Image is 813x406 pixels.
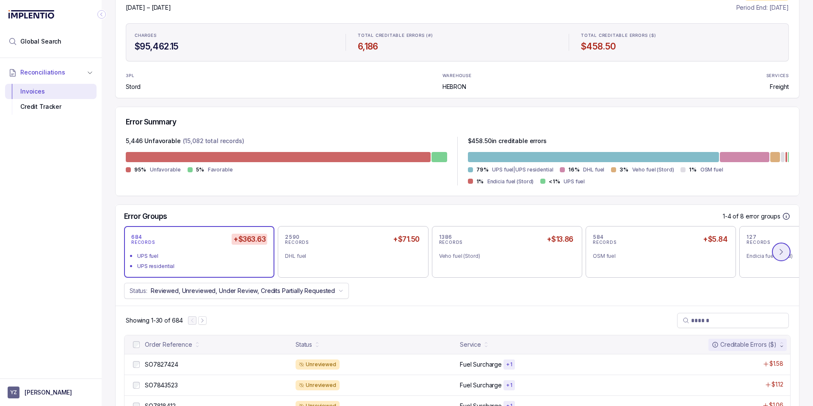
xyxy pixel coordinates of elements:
[353,27,562,58] li: Statistic TOTAL CREDITABLE ERRORS (#)
[130,287,147,295] p: Status:
[689,166,697,173] p: 1%
[126,73,148,78] p: 3PL
[564,177,585,186] p: UPS fuel
[545,234,575,245] h5: +$13.86
[593,240,617,245] p: RECORDS
[439,240,463,245] p: RECORDS
[487,177,534,186] p: Endicia fuel (Stord)
[568,166,580,173] p: 16%
[145,360,178,369] p: SO7827424
[131,234,142,240] p: 684
[460,381,502,389] p: Fuel Surcharge
[232,234,267,245] h5: +$363.63
[12,99,90,114] div: Credit Tracker
[12,84,90,99] div: Invoices
[145,381,178,389] p: SO7843523
[183,137,244,147] p: (15,082 total records)
[130,27,339,58] li: Statistic CHARGES
[134,166,147,173] p: 95%
[747,240,770,245] p: RECORDS
[701,234,729,245] h5: +$5.84
[766,73,789,78] p: SERVICES
[770,83,789,91] p: Freight
[151,287,335,295] p: Reviewed, Unreviewed, Under Review, Credits Partially Requested
[632,166,674,174] p: Veho fuel (Stord)
[135,41,334,52] h4: $95,462.15
[593,252,722,260] div: OSM fuel
[736,3,789,12] p: Period End: [DATE]
[576,27,785,58] li: Statistic TOTAL CREDITABLE ERRORS ($)
[198,316,207,325] button: Next Page
[285,234,299,240] p: 2590
[468,137,547,147] p: $ 458.50 in creditable errors
[97,9,107,19] div: Collapse Icon
[137,252,266,260] div: UPS fuel
[126,117,176,127] h5: Error Summary
[747,234,756,240] p: 127
[5,63,97,82] button: Reconciliations
[133,382,140,389] input: checkbox-checkbox
[285,252,414,260] div: DHL fuel
[25,388,72,397] p: [PERSON_NAME]
[133,341,140,348] input: checkbox-checkbox
[296,359,340,370] div: Unreviewed
[126,316,183,325] p: Showing 1-30 of 684
[476,178,484,185] p: 1%
[460,360,502,369] p: Fuel Surcharge
[124,212,167,221] h5: Error Groups
[285,240,309,245] p: RECORDS
[549,178,560,185] p: <1%
[442,83,466,91] p: HEBRON
[126,83,148,91] p: Stord
[8,387,94,398] button: User initials[PERSON_NAME]
[439,252,568,260] div: Veho fuel (Stord)
[476,166,489,173] p: 79%
[700,166,723,174] p: OSM fuel
[581,41,780,52] h4: $458.50
[126,316,183,325] div: Remaining page entries
[772,380,783,389] p: $1.12
[8,387,19,398] span: User initials
[145,340,192,349] div: Order Reference
[391,234,421,245] h5: +$71.50
[358,33,433,38] p: TOTAL CREDITABLE ERRORS (#)
[20,68,65,77] span: Reconciliations
[137,262,266,271] div: UPS residential
[126,23,789,61] ul: Statistic Highlights
[126,137,181,147] p: 5,446 Unfavorable
[506,361,512,368] p: + 1
[769,359,783,368] p: $1.58
[583,166,604,174] p: DHL fuel
[460,340,481,349] div: Service
[593,234,604,240] p: 584
[296,340,312,349] div: Status
[208,166,233,174] p: Favorable
[131,240,155,245] p: RECORDS
[746,212,780,221] p: error groups
[20,37,61,46] span: Global Search
[506,382,512,389] p: + 1
[619,166,628,173] p: 3%
[581,33,656,38] p: TOTAL CREDITABLE ERRORS ($)
[133,361,140,368] input: checkbox-checkbox
[126,3,182,12] p: [DATE] – [DATE]
[196,166,205,173] p: 5%
[442,73,472,78] p: WAREHOUSE
[712,340,777,349] div: Creditable Errors ($)
[124,283,349,299] button: Status:Reviewed, Unreviewed, Under Review, Credits Partially Requested
[5,82,97,116] div: Reconciliations
[296,380,340,390] div: Unreviewed
[358,41,557,52] h4: 6,186
[723,212,746,221] p: 1-4 of 8
[492,166,553,174] p: UPS fuel|UPS residential
[135,33,157,38] p: CHARGES
[150,166,181,174] p: Unfavorable
[439,234,452,240] p: 1386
